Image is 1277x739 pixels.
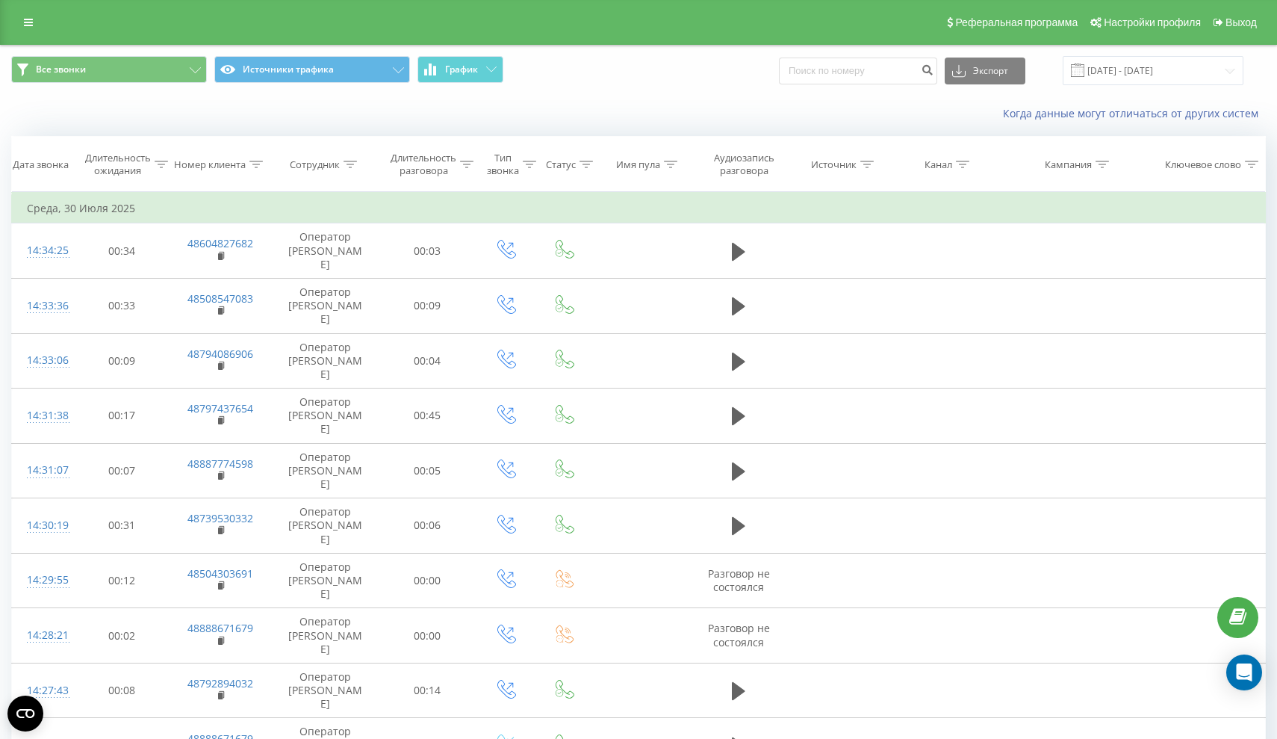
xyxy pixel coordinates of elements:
[214,56,410,83] button: Источники трафика
[73,443,170,498] td: 00:07
[1003,106,1266,120] a: Когда данные могут отличаться от других систем
[271,223,379,279] td: Оператор [PERSON_NAME]
[706,152,781,177] div: Аудиозапись разговора
[27,401,58,430] div: 14:31:38
[487,152,519,177] div: Тип звонка
[546,158,576,171] div: Статус
[955,16,1078,28] span: Реферальная программа
[379,608,476,664] td: 00:00
[187,236,253,250] a: 48604827682
[379,553,476,608] td: 00:00
[379,663,476,718] td: 00:14
[187,291,253,306] a: 48508547083
[27,566,58,595] div: 14:29:55
[811,158,857,171] div: Источник
[27,346,58,375] div: 14:33:06
[73,223,170,279] td: 00:34
[187,511,253,525] a: 48739530332
[379,389,476,444] td: 00:45
[36,64,86,75] span: Все звонки
[73,553,170,608] td: 00:12
[13,158,69,171] div: Дата звонка
[1045,158,1092,171] div: Кампания
[379,223,476,279] td: 00:03
[708,621,770,649] span: Разговор не состоялся
[271,389,379,444] td: Оператор [PERSON_NAME]
[73,389,170,444] td: 00:17
[616,158,660,171] div: Имя пула
[11,56,207,83] button: Все звонки
[271,278,379,333] td: Оператор [PERSON_NAME]
[271,663,379,718] td: Оператор [PERSON_NAME]
[174,158,246,171] div: Номер клиента
[27,291,58,321] div: 14:33:36
[187,676,253,690] a: 48792894032
[271,333,379,389] td: Оператор [PERSON_NAME]
[290,158,340,171] div: Сотрудник
[271,443,379,498] td: Оператор [PERSON_NAME]
[27,621,58,650] div: 14:28:21
[271,498,379,554] td: Оператор [PERSON_NAME]
[271,553,379,608] td: Оператор [PERSON_NAME]
[1226,655,1262,690] div: Open Intercom Messenger
[27,511,58,540] div: 14:30:19
[445,64,478,75] span: График
[73,498,170,554] td: 00:31
[417,56,503,83] button: График
[85,152,151,177] div: Длительность ожидания
[708,566,770,594] span: Разговор не состоялся
[271,608,379,664] td: Оператор [PERSON_NAME]
[27,456,58,485] div: 14:31:07
[187,401,253,415] a: 48797437654
[7,696,43,732] button: Open CMP widget
[1225,16,1257,28] span: Выход
[187,347,253,361] a: 48794086906
[1104,16,1201,28] span: Настройки профиля
[73,608,170,664] td: 00:02
[391,152,456,177] div: Длительность разговора
[27,236,58,265] div: 14:34:25
[187,566,253,581] a: 48504303691
[1165,158,1241,171] div: Ключевое слово
[73,663,170,718] td: 00:08
[945,58,1025,84] button: Экспорт
[27,676,58,705] div: 14:27:43
[379,443,476,498] td: 00:05
[779,58,937,84] input: Поиск по номеру
[187,457,253,471] a: 48887774598
[925,158,952,171] div: Канал
[73,278,170,333] td: 00:33
[379,498,476,554] td: 00:06
[379,278,476,333] td: 00:09
[12,194,1266,223] td: Среда, 30 Июля 2025
[73,333,170,389] td: 00:09
[379,333,476,389] td: 00:04
[187,621,253,635] a: 48888671679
